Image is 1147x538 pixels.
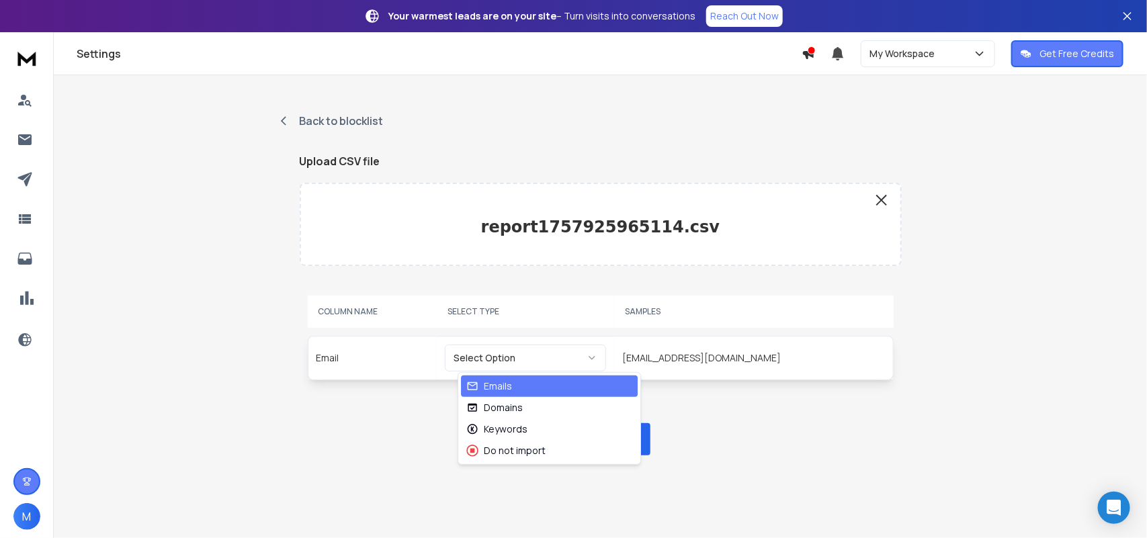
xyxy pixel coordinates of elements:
div: Open Intercom Messenger [1098,492,1130,524]
p: report1757925965114.csv [312,216,890,238]
div: Keywords [466,422,527,436]
th: COLUMN NAME [308,296,437,328]
span: M [13,503,40,530]
th: SELECT TYPE [437,296,614,328]
div: Emails [466,379,512,393]
div: Do not import [466,444,546,457]
p: My Workspace [869,47,940,60]
th: SAMPLES [614,296,893,328]
strong: Your warmest leads are on your site [388,9,556,22]
td: Email [308,336,437,380]
td: [EMAIL_ADDRESS][DOMAIN_NAME] [614,336,893,380]
p: Reach Out Now [710,9,779,23]
p: Back to blocklist [300,113,384,129]
h1: Upload CSV file [300,153,902,169]
p: – Turn visits into conversations [388,9,695,23]
p: Get Free Credits [1039,47,1114,60]
button: Select Option [445,345,606,371]
img: logo [13,46,40,71]
h1: Settings [77,46,802,62]
div: Domains [466,401,523,414]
